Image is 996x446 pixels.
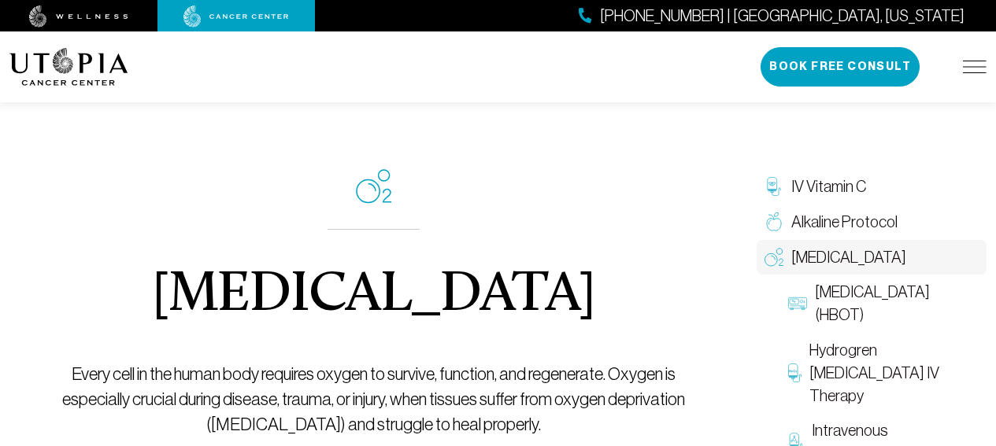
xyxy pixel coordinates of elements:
span: Hydrogren [MEDICAL_DATA] IV Therapy [809,339,979,407]
p: Every cell in the human body requires oxygen to survive, function, and regenerate. Oxygen is espe... [60,362,687,437]
a: IV Vitamin C [757,169,987,205]
a: Alkaline Protocol [757,205,987,240]
img: wellness [29,6,128,28]
img: Hydrogren Peroxide IV Therapy [788,363,802,382]
img: IV Vitamin C [765,177,783,196]
a: [MEDICAL_DATA] [757,240,987,275]
span: [MEDICAL_DATA] (HBOT) [815,281,979,326]
img: Oxygen Therapy [765,248,783,267]
img: icon-hamburger [963,61,987,73]
img: cancer center [183,6,289,28]
img: logo [9,48,128,86]
a: [PHONE_NUMBER] | [GEOGRAPHIC_DATA], [US_STATE] [579,5,965,28]
span: Alkaline Protocol [791,211,898,234]
span: IV Vitamin C [791,175,866,198]
a: [MEDICAL_DATA] (HBOT) [780,275,987,333]
span: [MEDICAL_DATA] [791,246,906,269]
img: icon [356,169,391,204]
h1: [MEDICAL_DATA] [152,267,595,324]
img: Hyperbaric Oxygen Therapy (HBOT) [788,294,807,313]
span: [PHONE_NUMBER] | [GEOGRAPHIC_DATA], [US_STATE] [600,5,965,28]
button: Book Free Consult [761,47,920,87]
a: Hydrogren [MEDICAL_DATA] IV Therapy [780,333,987,413]
img: Alkaline Protocol [765,212,783,231]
